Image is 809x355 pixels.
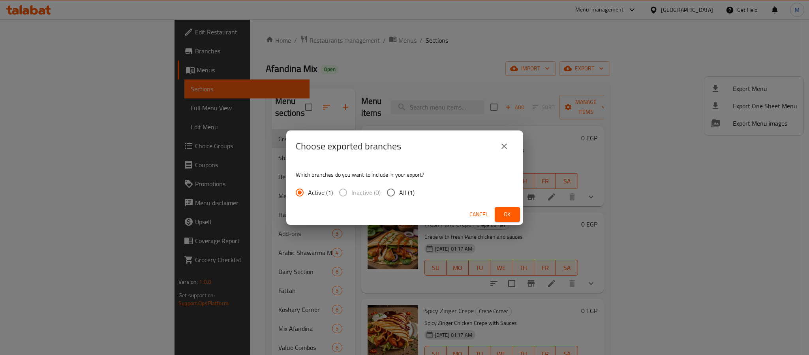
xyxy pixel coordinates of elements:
span: Cancel [469,210,488,219]
button: Cancel [466,207,492,222]
p: Which branches do you want to include in your export? [296,171,514,179]
span: All (1) [399,188,415,197]
button: Ok [495,207,520,222]
span: Inactive (0) [351,188,381,197]
button: close [495,137,514,156]
h2: Choose exported branches [296,140,401,153]
span: Active (1) [308,188,333,197]
span: Ok [501,210,514,219]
